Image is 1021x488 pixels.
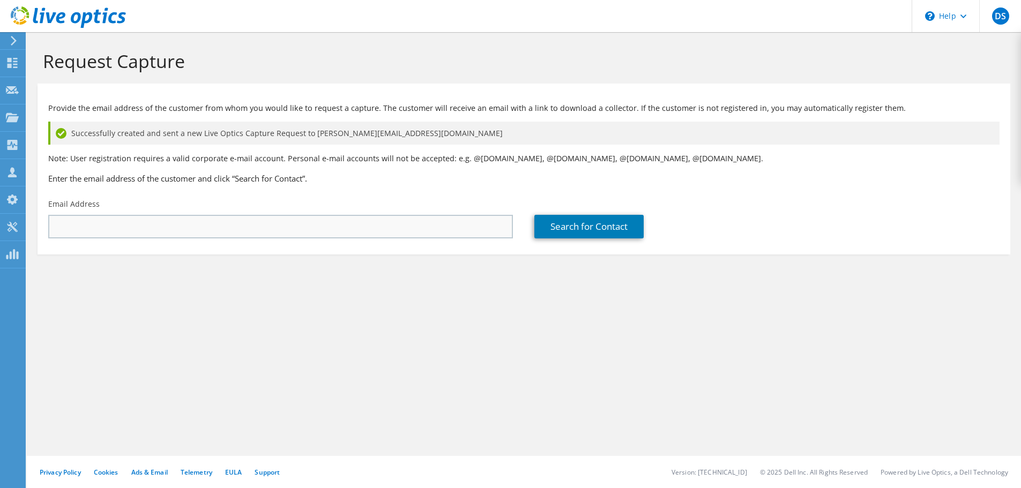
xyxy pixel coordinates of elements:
[48,172,1000,184] h3: Enter the email address of the customer and click “Search for Contact”.
[925,11,935,21] svg: \n
[48,153,1000,164] p: Note: User registration requires a valid corporate e-mail account. Personal e-mail accounts will ...
[181,468,212,477] a: Telemetry
[71,127,503,139] span: Successfully created and sent a new Live Optics Capture Request to [PERSON_NAME][EMAIL_ADDRESS][D...
[992,7,1009,25] span: DS
[672,468,747,477] li: Version: [TECHNICAL_ID]
[255,468,280,477] a: Support
[760,468,868,477] li: © 2025 Dell Inc. All Rights Reserved
[94,468,118,477] a: Cookies
[43,50,1000,72] h1: Request Capture
[48,102,1000,114] p: Provide the email address of the customer from whom you would like to request a capture. The cust...
[534,215,644,238] a: Search for Contact
[881,468,1008,477] li: Powered by Live Optics, a Dell Technology
[48,199,100,209] label: Email Address
[40,468,81,477] a: Privacy Policy
[131,468,168,477] a: Ads & Email
[225,468,242,477] a: EULA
